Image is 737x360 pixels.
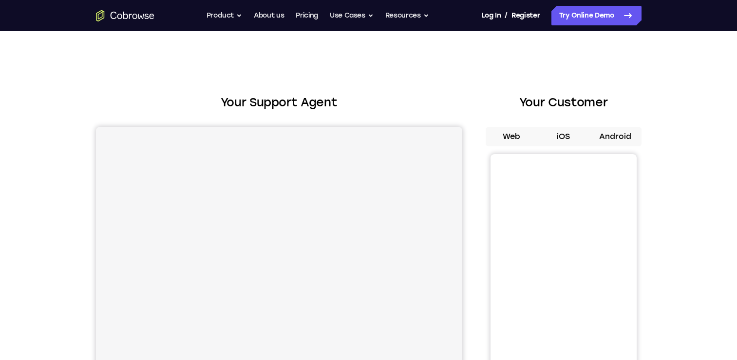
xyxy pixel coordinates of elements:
button: Resources [385,6,429,25]
a: Register [511,6,540,25]
a: Try Online Demo [551,6,642,25]
a: Pricing [296,6,318,25]
h2: Your Customer [486,94,642,111]
button: Product [207,6,243,25]
a: Log In [481,6,501,25]
button: Web [486,127,538,146]
button: iOS [537,127,589,146]
button: Android [589,127,642,146]
button: Use Cases [330,6,374,25]
h2: Your Support Agent [96,94,462,111]
a: About us [254,6,284,25]
a: Go to the home page [96,10,154,21]
span: / [505,10,508,21]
